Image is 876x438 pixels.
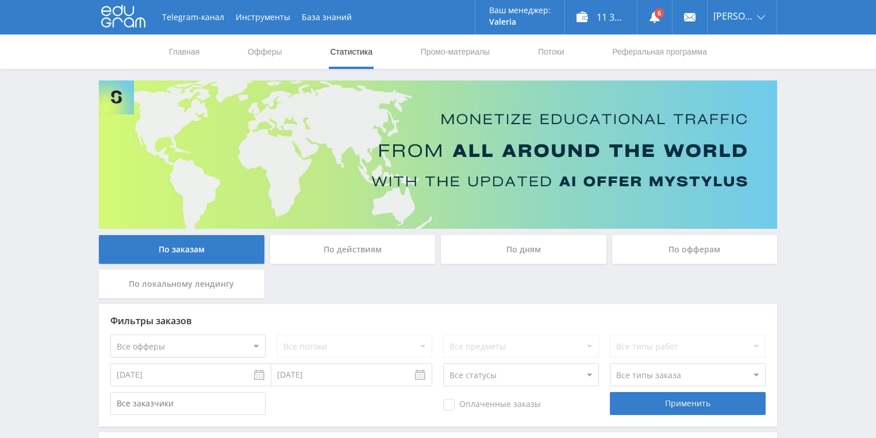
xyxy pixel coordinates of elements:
[610,392,765,415] div: Применить
[247,34,283,69] a: Офферы
[110,316,766,326] div: Фильтры заказов
[99,235,264,264] div: По заказам
[270,235,436,264] div: По действиям
[99,80,777,229] img: Banner
[713,11,754,21] span: [PERSON_NAME]
[329,34,374,69] a: Статистика
[612,235,778,264] div: По офферам
[489,6,551,15] p: Ваш менеджер:
[489,17,551,26] p: Valeria
[110,392,266,415] input: Все заказчики
[443,399,541,410] span: Оплаченные заказы
[99,270,264,298] div: По локальному лендингу
[420,34,491,69] a: Промо-материалы
[611,34,708,69] a: Реферальная программа
[441,235,606,264] div: По дням
[537,34,566,69] a: Потоки
[168,34,201,69] a: Главная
